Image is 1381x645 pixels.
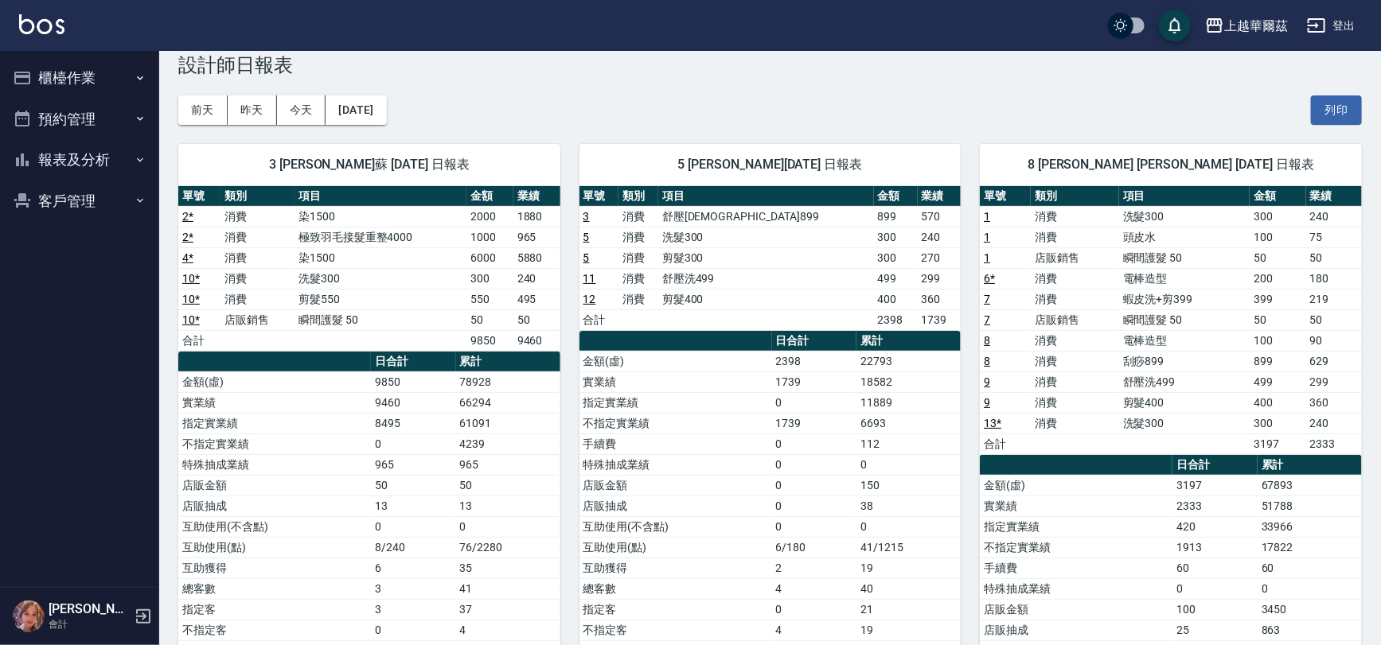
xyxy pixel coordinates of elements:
td: 剪髮300 [658,247,874,268]
td: 76/2280 [456,537,560,558]
td: 店販抽成 [579,495,772,516]
td: 0 [1172,578,1258,599]
a: 5 [583,231,590,243]
span: 8 [PERSON_NAME] [PERSON_NAME] [DATE] 日報表 [999,157,1343,173]
td: 消費 [220,206,295,227]
td: 消費 [618,227,658,247]
td: 6000 [466,247,513,268]
td: 112 [856,433,961,454]
td: 3197 [1250,433,1305,454]
button: 前天 [178,95,228,125]
td: 金額(虛) [178,371,371,392]
td: 50 [1250,309,1305,330]
td: 消費 [220,268,295,289]
th: 類別 [220,186,295,207]
td: 頭皮水 [1119,227,1250,247]
button: [DATE] [326,95,386,125]
td: 150 [856,475,961,495]
td: 240 [918,227,962,247]
td: 100 [1172,599,1258,620]
td: 消費 [220,289,295,309]
td: 指定實業績 [980,516,1172,537]
td: 消費 [618,268,658,289]
button: 客戶管理 [6,181,153,222]
td: 37 [456,599,560,620]
td: 3 [371,599,456,620]
td: 9460 [513,330,560,351]
td: 4 [456,620,560,640]
td: 店販金額 [980,599,1172,620]
td: 550 [466,289,513,309]
td: 實業績 [579,371,772,392]
td: 499 [1250,371,1305,392]
a: 8 [984,355,990,367]
td: 1739 [918,309,962,330]
th: 日合計 [371,352,456,372]
td: 2398 [874,309,918,330]
td: 629 [1306,351,1362,371]
a: 7 [984,313,990,326]
td: 5880 [513,247,560,268]
td: 4 [772,578,857,599]
td: 60 [1258,558,1362,578]
button: 昨天 [228,95,277,125]
td: 2333 [1306,433,1362,454]
td: 75 [1306,227,1362,247]
td: 洗髮300 [295,268,466,289]
td: 50 [456,475,560,495]
td: 互助使用(不含點) [178,516,371,537]
td: 不指定實業績 [980,537,1172,558]
td: 4 [772,620,857,640]
td: 1880 [513,206,560,227]
td: 互助使用(不含點) [579,516,772,537]
td: 0 [772,392,857,413]
td: 特殊抽成業績 [178,454,371,475]
td: 965 [513,227,560,247]
td: 1739 [772,371,857,392]
td: 1913 [1172,537,1258,558]
button: 上越華爾茲 [1199,10,1294,42]
th: 業績 [918,186,962,207]
td: 240 [1306,413,1362,433]
td: 刮痧899 [1119,351,1250,371]
td: 互助獲得 [178,558,371,578]
td: 3 [371,578,456,599]
button: 列印 [1311,95,1362,125]
td: 0 [371,516,456,537]
td: 38 [856,495,961,516]
th: 業績 [513,186,560,207]
a: 3 [583,210,590,223]
td: 合計 [980,433,1031,454]
button: 預約管理 [6,99,153,140]
td: 電棒造型 [1119,268,1250,289]
span: 5 [PERSON_NAME][DATE] 日報表 [599,157,942,173]
td: 0 [772,599,857,620]
th: 累計 [856,331,961,352]
td: 60 [1172,558,1258,578]
td: 50 [1306,309,1362,330]
td: 41 [456,578,560,599]
a: 9 [984,375,990,388]
td: 消費 [1031,413,1119,433]
td: 11889 [856,392,961,413]
td: 總客數 [579,578,772,599]
button: 今天 [277,95,326,125]
td: 300 [874,227,918,247]
td: 2398 [772,351,857,371]
td: 6 [371,558,456,578]
th: 項目 [295,186,466,207]
a: 1 [984,231,990,243]
td: 消費 [1031,268,1119,289]
td: 金額(虛) [579,351,772,371]
td: 剪髮550 [295,289,466,309]
td: 50 [513,309,560,330]
td: 499 [874,268,918,289]
td: 店販抽成 [980,620,1172,640]
td: 299 [918,268,962,289]
td: 300 [874,247,918,268]
td: 染1500 [295,206,466,227]
td: 總客數 [178,578,371,599]
td: 9850 [371,371,456,392]
td: 570 [918,206,962,227]
th: 累計 [456,352,560,372]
